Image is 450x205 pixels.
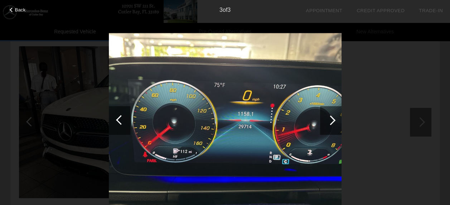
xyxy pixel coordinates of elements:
a: Appointment [306,8,342,13]
a: Trade-In [419,8,443,13]
span: Back [15,7,26,13]
a: Credit Approved [357,8,405,13]
span: 3 [227,7,231,13]
span: 3 [219,7,223,13]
